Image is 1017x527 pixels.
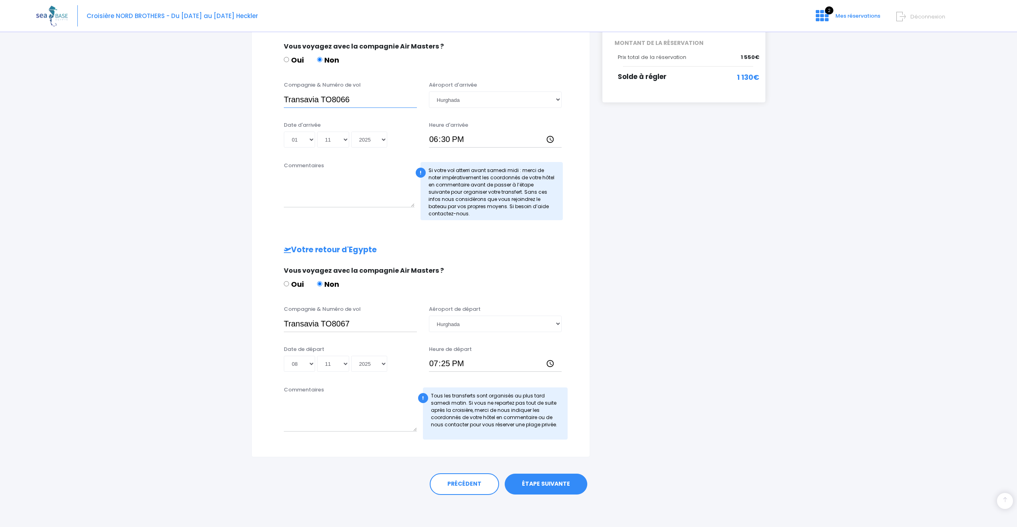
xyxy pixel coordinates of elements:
div: ! [416,168,426,178]
input: Non [317,57,322,62]
label: Heure d'arrivée [429,121,468,129]
label: Heure de départ [429,345,472,353]
span: Croisière NORD BROTHERS - Du [DATE] au [DATE] Heckler [87,12,258,20]
div: ! [418,393,428,403]
label: Compagnie & Numéro de vol [284,305,361,313]
label: Commentaires [284,162,324,170]
label: Date de départ [284,345,324,353]
label: Aéroport de départ [429,305,481,313]
a: PRÉCÉDENT [430,473,499,495]
span: 2 [825,6,833,14]
div: Si votre vol atterri avant samedi midi : merci de noter impérativement les coordonnés de votre hô... [421,162,563,220]
span: Mes réservations [835,12,880,20]
span: Prix total de la réservation [618,53,686,61]
span: Déconnexion [910,13,945,20]
input: Oui [284,57,289,62]
input: Non [317,281,322,286]
span: MONTANT DE LA RÉSERVATION [609,39,759,47]
span: 1 550€ [741,53,759,61]
a: ÉTAPE SUIVANTE [505,474,587,495]
label: Date d'arrivée [284,121,321,129]
span: 1 130€ [737,72,759,83]
div: Tous les transferts sont organisés au plus tard samedi matin. Si vous ne repartez pas tout de sui... [423,387,568,440]
span: Vous voyagez avec la compagnie Air Masters ? [284,42,444,51]
h2: Votre retour d'Egypte [268,245,574,255]
label: Oui [284,55,304,65]
span: Solde à régler [618,72,667,81]
label: Aéroport d'arrivée [429,81,477,89]
label: Compagnie & Numéro de vol [284,81,361,89]
label: Non [317,279,339,290]
label: Commentaires [284,386,324,394]
span: Vous voyagez avec la compagnie Air Masters ? [284,266,444,275]
a: 2 Mes réservations [809,15,885,22]
input: Oui [284,281,289,286]
label: Oui [284,279,304,290]
label: Non [317,55,339,65]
